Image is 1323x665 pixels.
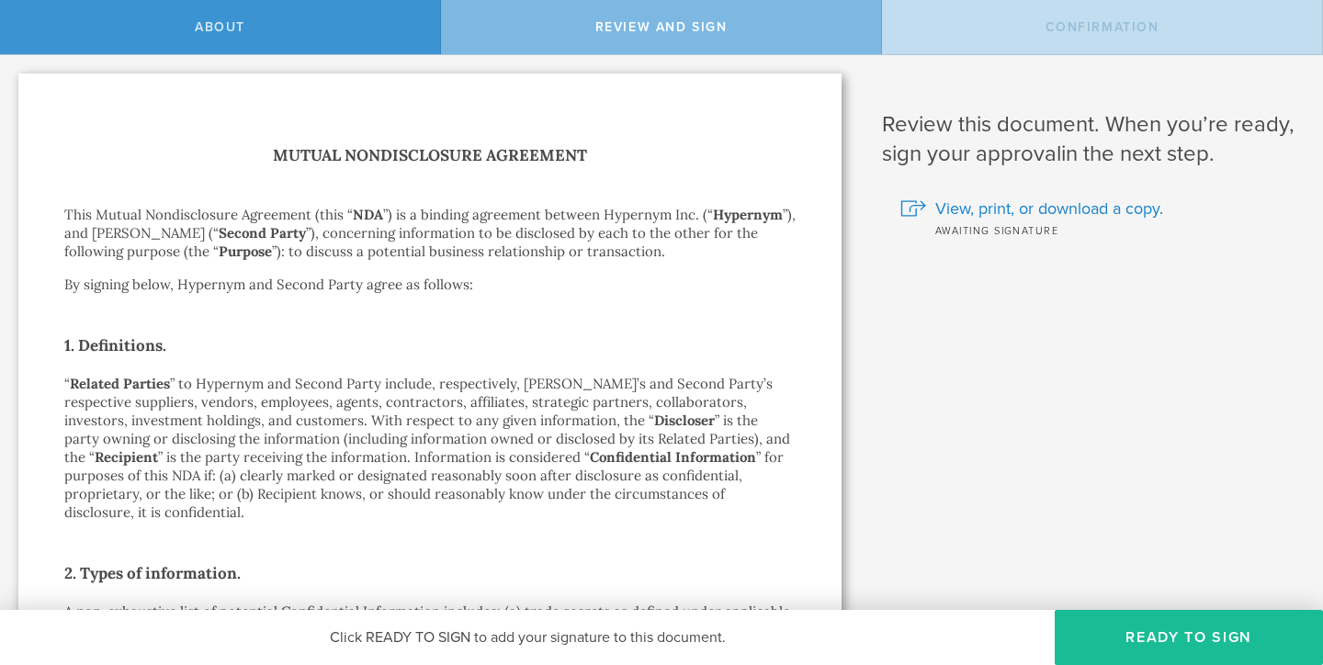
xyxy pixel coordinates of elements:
h2: 1. Definitions. [64,331,796,360]
h1: Mutual Nondisclosure Agreement [64,142,796,169]
p: By signing below, Hypernym and Second Party agree as follows: [64,276,796,294]
strong: Second Party [219,224,306,242]
span: About [195,19,245,35]
h1: Review this document. When you’re ready, sign your approval in the next step. [882,110,1295,169]
strong: Related Parties [70,375,170,392]
strong: Confidential Information [590,448,756,466]
span: View, print, or download a copy. [935,197,1163,220]
button: Ready to Sign [1055,610,1323,665]
p: “ ” to Hypernym and Second Party include, respectively, [PERSON_NAME]’s and Second Party’s respec... [64,375,796,522]
span: Confirmation [1046,19,1159,35]
div: Awaiting signature [900,220,1295,239]
strong: Discloser [654,411,715,429]
p: This Mutual Nondisclosure Agreement (this “ ”) is a binding agreement between Hypernym Inc. (“ ”)... [64,206,796,261]
strong: NDA [353,206,383,223]
span: Review and sign [595,19,728,35]
h2: 2. Types of information. [64,558,796,588]
strong: Hypernym [713,206,783,223]
strong: Purpose [219,242,272,260]
strong: Recipient [95,448,158,466]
